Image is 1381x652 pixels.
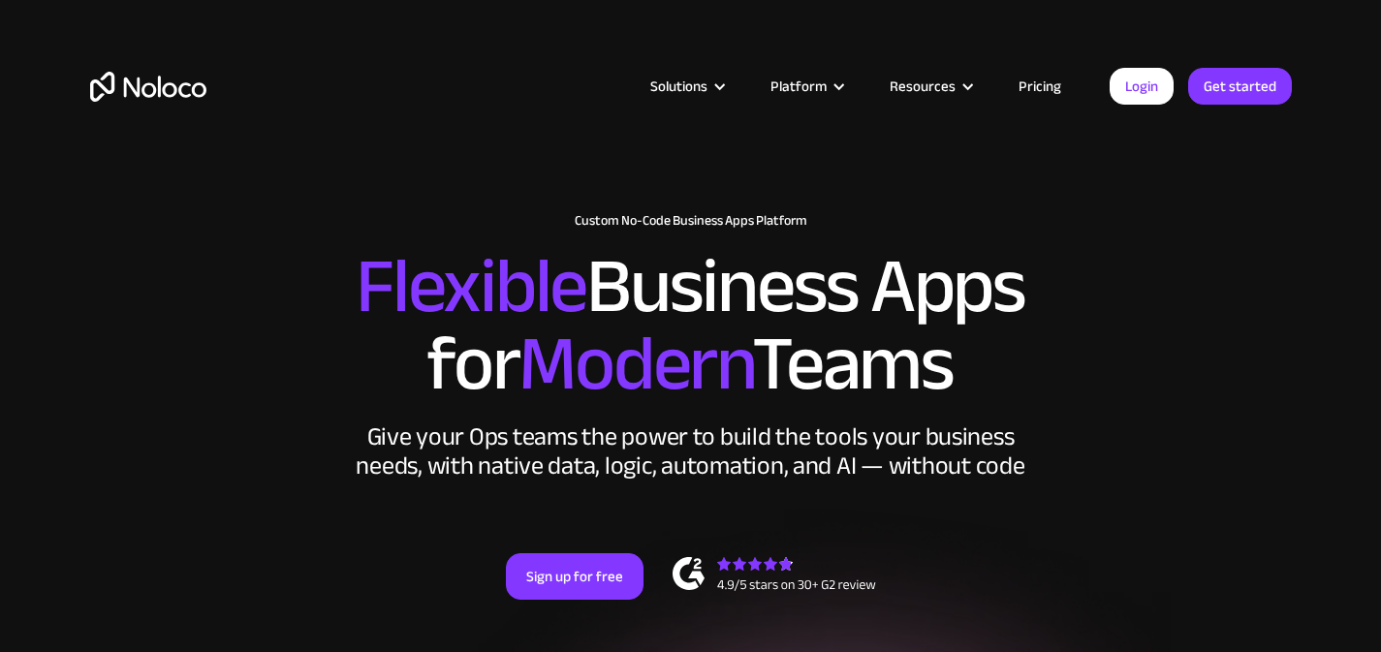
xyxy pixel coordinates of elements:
[746,74,865,99] div: Platform
[90,72,206,102] a: home
[770,74,827,99] div: Platform
[865,74,994,99] div: Resources
[352,422,1030,481] div: Give your Ops teams the power to build the tools your business needs, with native data, logic, au...
[650,74,707,99] div: Solutions
[90,213,1292,229] h1: Custom No-Code Business Apps Platform
[1110,68,1174,105] a: Login
[518,292,752,436] span: Modern
[506,553,643,600] a: Sign up for free
[1188,68,1292,105] a: Get started
[356,214,586,358] span: Flexible
[626,74,746,99] div: Solutions
[90,248,1292,403] h2: Business Apps for Teams
[994,74,1085,99] a: Pricing
[890,74,956,99] div: Resources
